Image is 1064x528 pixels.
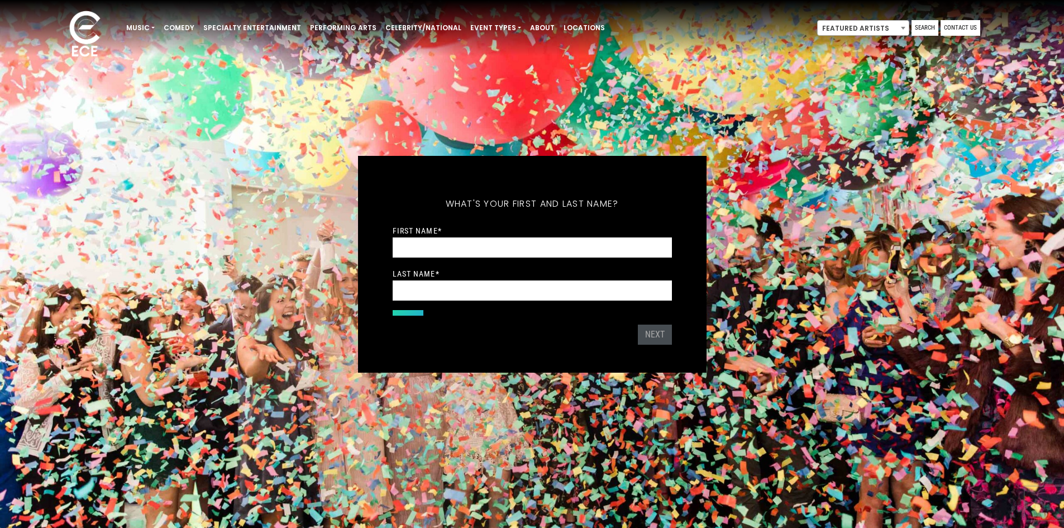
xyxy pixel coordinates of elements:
[122,18,159,37] a: Music
[159,18,199,37] a: Comedy
[941,20,980,36] a: Contact Us
[526,18,559,37] a: About
[466,18,526,37] a: Event Types
[199,18,306,37] a: Specialty Entertainment
[306,18,381,37] a: Performing Arts
[559,18,609,37] a: Locations
[381,18,466,37] a: Celebrity/National
[817,20,909,36] span: Featured Artists
[393,226,442,236] label: First Name
[818,21,909,36] span: Featured Artists
[912,20,938,36] a: Search
[393,184,672,224] h5: What's your first and last name?
[57,8,113,62] img: ece_new_logo_whitev2-1.png
[393,269,440,279] label: Last Name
